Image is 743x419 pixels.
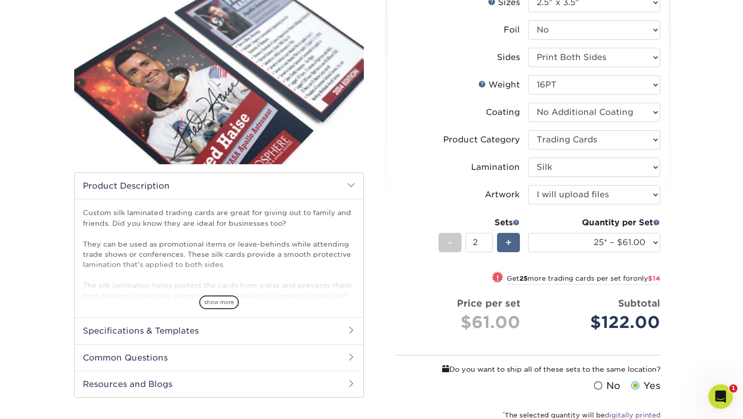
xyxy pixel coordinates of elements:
[439,217,520,229] div: Sets
[497,273,499,283] span: !
[708,384,733,409] iframe: Intercom live chat
[536,310,660,335] div: $122.00
[729,384,737,393] span: 1
[395,364,661,375] div: Do you want to ship all of these sets to the same location?
[471,161,520,173] div: Lamination
[633,275,660,282] span: only
[75,371,363,397] h2: Resources and Blogs
[83,207,355,311] p: Custom silk laminated trading cards are great for giving out to family and friends. Did you know ...
[75,173,363,199] h2: Product Description
[507,275,660,285] small: Get more trading cards per set for
[457,297,520,309] strong: Price per set
[486,106,520,118] div: Coating
[505,235,512,250] span: +
[485,189,520,201] div: Artwork
[618,297,660,309] strong: Subtotal
[199,295,239,309] span: show more
[605,411,661,419] a: digitally printed
[443,134,520,146] div: Product Category
[648,275,660,282] span: $14
[497,51,520,64] div: Sides
[504,24,520,36] div: Foil
[592,379,621,393] label: No
[519,275,528,282] strong: 25
[503,411,661,419] small: The selected quantity will be
[75,317,363,344] h2: Specifications & Templates
[629,379,661,393] label: Yes
[528,217,660,229] div: Quantity per Set
[478,79,520,91] div: Weight
[448,235,452,250] span: -
[75,344,363,371] h2: Common Questions
[404,310,520,335] div: $61.00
